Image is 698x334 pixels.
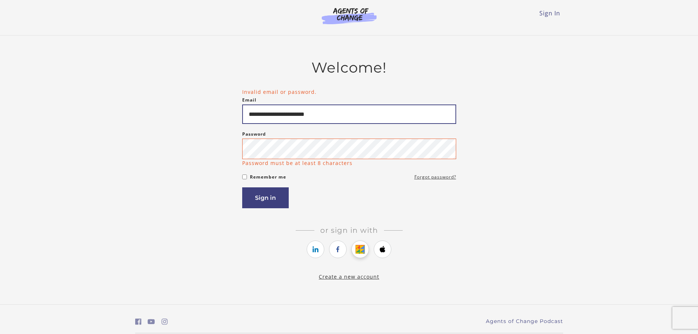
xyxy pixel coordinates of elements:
[242,130,266,139] label: Password
[539,9,560,17] a: Sign In
[148,316,155,327] a: https://www.youtube.com/c/AgentsofChangeTestPrepbyMeaganMitchell (Open in a new window)
[307,241,324,258] a: https://courses.thinkific.com/users/auth/linkedin?ss%5Breferral%5D=&ss%5Buser_return_to%5D=&ss%5B...
[319,273,379,280] a: Create a new account
[148,318,155,325] i: https://www.youtube.com/c/AgentsofChangeTestPrepbyMeaganMitchell (Open in a new window)
[314,226,384,235] span: Or sign in with
[242,187,289,208] button: Sign in
[242,88,456,96] li: Invalid email or password.
[242,96,256,104] label: Email
[162,318,168,325] i: https://www.instagram.com/agentsofchangeprep/ (Open in a new window)
[135,318,141,325] i: https://www.facebook.com/groups/aswbtestprep (Open in a new window)
[329,241,347,258] a: https://courses.thinkific.com/users/auth/facebook?ss%5Breferral%5D=&ss%5Buser_return_to%5D=&ss%5B...
[135,316,141,327] a: https://www.facebook.com/groups/aswbtestprep (Open in a new window)
[314,7,384,24] img: Agents of Change Logo
[242,159,352,167] p: Password must be at least 8 characters
[486,318,563,325] a: Agents of Change Podcast
[242,59,456,76] h2: Welcome!
[374,241,391,258] a: https://courses.thinkific.com/users/auth/apple?ss%5Breferral%5D=&ss%5Buser_return_to%5D=&ss%5Bvis...
[250,173,286,181] label: Remember me
[351,241,369,258] a: https://courses.thinkific.com/users/auth/google?ss%5Breferral%5D=&ss%5Buser_return_to%5D=&ss%5Bvi...
[162,316,168,327] a: https://www.instagram.com/agentsofchangeprep/ (Open in a new window)
[414,173,456,181] a: Forgot password?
